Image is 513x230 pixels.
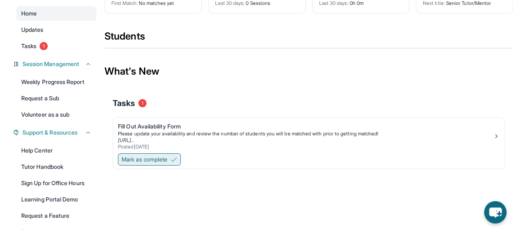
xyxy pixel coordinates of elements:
[122,155,167,164] span: Mark as complete
[171,156,177,163] img: Mark as complete
[16,91,96,106] a: Request a Sub
[138,99,147,107] span: 1
[16,107,96,122] a: Volunteer as a sub
[16,75,96,89] a: Weekly Progress Report
[21,26,44,34] span: Updates
[118,122,493,130] div: Fill Out Availability Form
[113,117,504,152] a: Fill Out Availability FormPlease update your availability and review the number of students you w...
[104,30,513,48] div: Students
[16,22,96,37] a: Updates
[16,176,96,190] a: Sign Up for Office Hours
[16,143,96,158] a: Help Center
[22,128,78,137] span: Support & Resources
[484,201,506,223] button: chat-button
[118,153,181,166] button: Mark as complete
[22,60,79,68] span: Session Management
[16,6,96,21] a: Home
[19,60,91,68] button: Session Management
[16,159,96,174] a: Tutor Handbook
[118,144,493,150] div: Posted [DATE]
[40,42,48,50] span: 1
[21,42,36,50] span: Tasks
[16,208,96,223] a: Request a Feature
[104,53,513,89] div: What's New
[19,128,91,137] button: Support & Resources
[16,39,96,53] a: Tasks1
[113,97,135,109] span: Tasks
[118,130,493,137] div: Please update your availability and review the number of students you will be matched with prior ...
[118,137,134,143] a: [URL]..
[16,192,96,207] a: Learning Portal Demo
[21,9,37,18] span: Home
